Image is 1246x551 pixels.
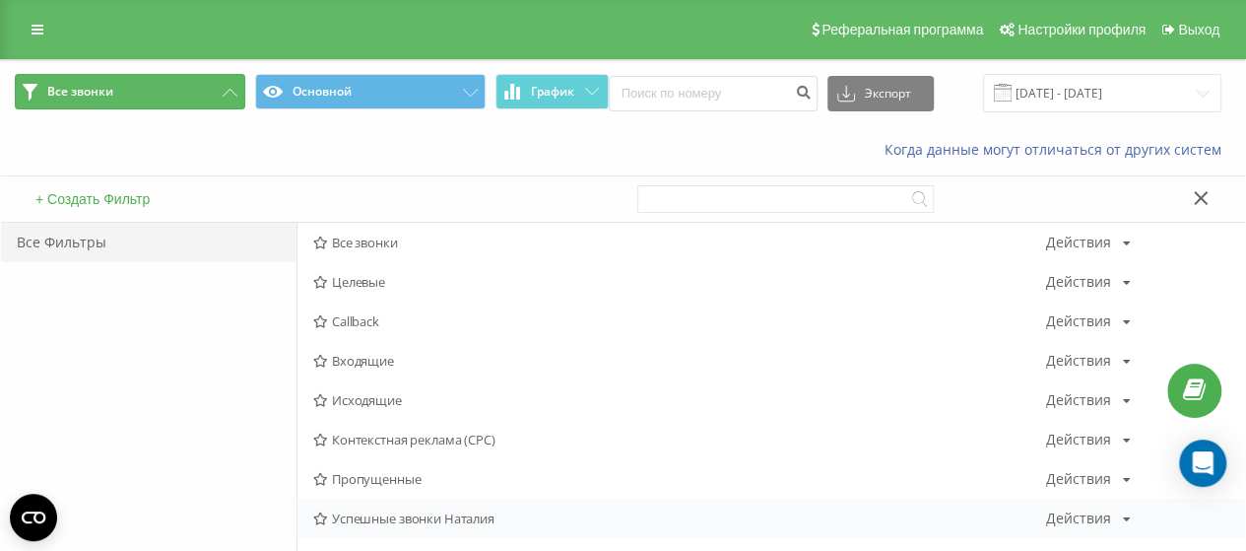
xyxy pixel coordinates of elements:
[1046,472,1111,486] div: Действия
[1046,354,1111,368] div: Действия
[15,74,245,109] button: Все звонки
[1046,236,1111,249] div: Действия
[313,433,1046,447] span: Контекстная реклама (CPC)
[313,275,1046,289] span: Целевые
[313,472,1046,486] span: Пропущенные
[495,74,609,109] button: График
[1179,440,1226,487] div: Open Intercom Messenger
[609,76,818,111] input: Поиск по номеру
[1178,22,1219,37] span: Выход
[821,22,983,37] span: Реферальная программа
[255,74,486,109] button: Основной
[1046,314,1111,328] div: Действия
[1046,275,1111,289] div: Действия
[827,76,934,111] button: Экспорт
[10,494,57,541] button: Open CMP widget
[313,314,1046,328] span: Callback
[1046,433,1111,447] div: Действия
[313,393,1046,407] span: Исходящие
[313,236,1046,249] span: Все звонки
[1017,22,1146,37] span: Настройки профиля
[885,140,1231,159] a: Когда данные могут отличаться от других систем
[1,223,296,262] div: Все Фильтры
[1187,189,1215,210] button: Закрыть
[1046,512,1111,525] div: Действия
[313,354,1046,368] span: Входящие
[313,512,1046,525] span: Успешные звонки Наталия
[531,85,574,99] span: График
[1046,393,1111,407] div: Действия
[30,190,156,208] button: + Создать Фильтр
[47,84,113,100] span: Все звонки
